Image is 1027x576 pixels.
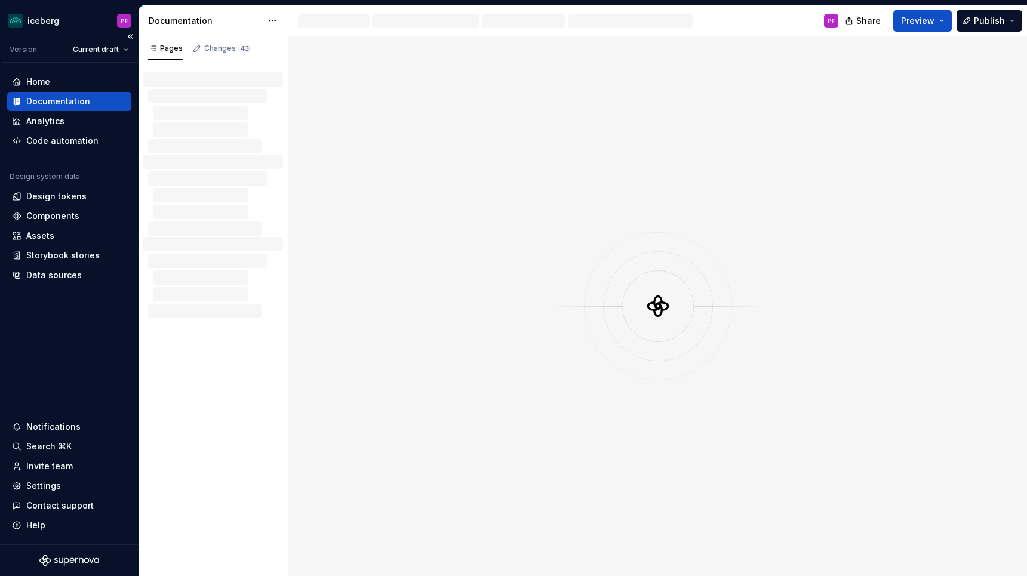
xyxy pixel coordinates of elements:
div: Documentation [26,96,90,107]
div: PF [828,16,835,26]
a: Settings [7,476,131,495]
a: Design tokens [7,187,131,206]
button: Current draft [67,41,134,58]
div: Help [26,519,45,531]
button: Contact support [7,496,131,515]
button: Collapse sidebar [122,28,139,45]
a: Assets [7,226,131,245]
div: Notifications [26,421,81,433]
button: Notifications [7,417,131,436]
div: Documentation [149,15,262,27]
a: Analytics [7,112,131,131]
button: Share [839,10,888,32]
div: Version [10,45,37,54]
div: Invite team [26,460,73,472]
span: 43 [238,44,251,53]
div: Storybook stories [26,250,100,261]
a: Storybook stories [7,246,131,265]
button: Search ⌘K [7,437,131,456]
div: Search ⌘K [26,441,72,452]
div: Home [26,76,50,88]
div: iceberg [27,15,59,27]
div: Settings [26,480,61,492]
span: Share [856,15,881,27]
span: Current draft [73,45,119,54]
div: Design system data [10,172,80,181]
div: Components [26,210,79,222]
div: Code automation [26,135,99,147]
button: Publish [957,10,1022,32]
a: Code automation [7,131,131,150]
img: 418c6d47-6da6-4103-8b13-b5999f8989a1.png [8,14,23,28]
div: Assets [26,230,54,242]
div: Data sources [26,269,82,281]
div: Pages [148,44,183,53]
a: Components [7,207,131,226]
a: Data sources [7,266,131,285]
button: Help [7,516,131,535]
span: Publish [974,15,1005,27]
div: Changes [204,44,251,53]
button: Preview [893,10,952,32]
div: Analytics [26,115,64,127]
div: Contact support [26,500,94,512]
div: Design tokens [26,190,87,202]
span: Preview [901,15,934,27]
svg: Supernova Logo [39,555,99,566]
a: Home [7,72,131,91]
a: Documentation [7,92,131,111]
a: Invite team [7,457,131,476]
div: PF [121,16,128,26]
button: icebergPF [2,8,136,33]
